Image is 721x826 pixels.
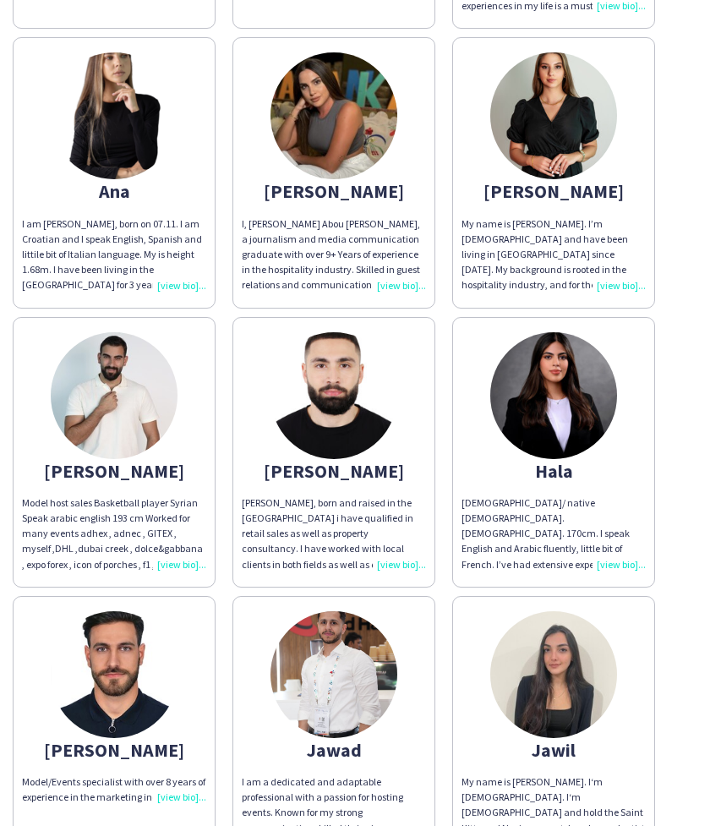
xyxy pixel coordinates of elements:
[22,216,206,293] div: I am [PERSON_NAME], born on 07.11. I am Croatian and I speak English, Spanish and littile bit of ...
[242,742,426,758] div: Jawad
[242,463,426,479] div: [PERSON_NAME]
[22,774,206,805] div: Model/Events specialist with over 8 years of experience in the marketing industry
[22,183,206,199] div: Ana
[462,495,646,572] div: [DEMOGRAPHIC_DATA]/ native [DEMOGRAPHIC_DATA]. [DEMOGRAPHIC_DATA]. 170cm. I speak English and Ara...
[462,216,646,293] div: My name is [PERSON_NAME]. I’m [DEMOGRAPHIC_DATA] and have been living in [GEOGRAPHIC_DATA] since ...
[22,742,206,758] div: [PERSON_NAME]
[462,463,646,479] div: Hala
[462,742,646,758] div: Jawil
[242,216,426,293] div: I, [PERSON_NAME] Abou [PERSON_NAME], a journalism and media communication graduate with over 9+ Y...
[270,332,397,459] img: thumb-67e4d57c322ab.jpeg
[242,495,426,572] div: [PERSON_NAME], born and raised in the [GEOGRAPHIC_DATA] i have qualified in retail sales as well ...
[242,183,426,199] div: [PERSON_NAME]
[490,611,617,738] img: thumb-63e203762238b.jpeg
[51,611,178,738] img: thumb-653b9c7585b3b.jpeg
[270,52,397,179] img: thumb-6876d62b12ee4.jpeg
[22,495,206,572] div: Model host sales Basketball player Syrian Speak arabic english 193 cm Worked for many events adhe...
[22,463,206,479] div: [PERSON_NAME]
[270,611,397,738] img: thumb-47516676-16fb-47e8-9da3-06a4df198164.jpg
[51,332,178,459] img: thumb-66d43ad786d2c.jpg
[490,332,617,459] img: thumb-68a0e79732ed7.jpeg
[490,52,617,179] img: thumb-662a34d0c430c.jpeg
[462,183,646,199] div: [PERSON_NAME]
[51,52,178,179] img: thumb-6775550e4b30c.png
